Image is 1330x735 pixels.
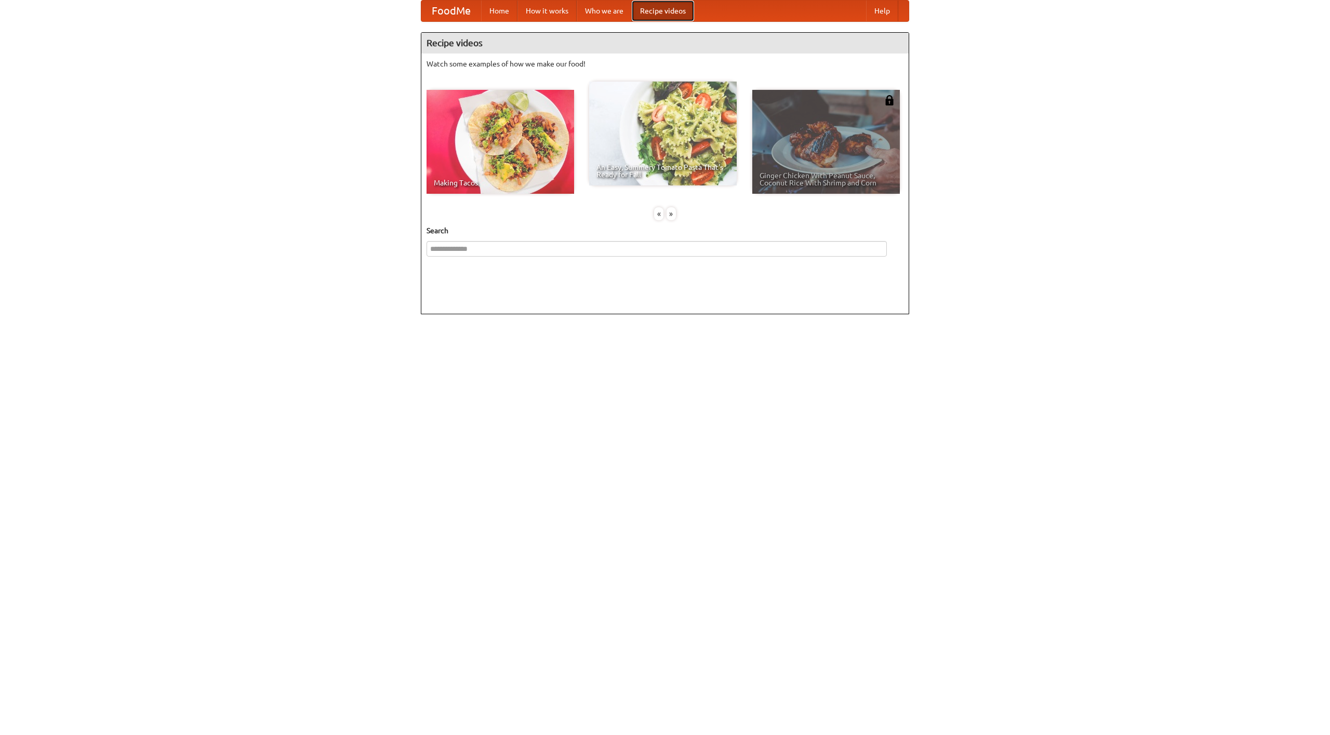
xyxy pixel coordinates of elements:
h5: Search [427,225,903,236]
span: An Easy, Summery Tomato Pasta That's Ready for Fall [596,164,729,178]
h4: Recipe videos [421,33,909,54]
a: Home [481,1,517,21]
span: Making Tacos [434,179,567,186]
p: Watch some examples of how we make our food! [427,59,903,69]
div: « [654,207,663,220]
a: An Easy, Summery Tomato Pasta That's Ready for Fall [589,82,737,185]
a: Who we are [577,1,632,21]
a: How it works [517,1,577,21]
a: Help [866,1,898,21]
a: FoodMe [421,1,481,21]
a: Making Tacos [427,90,574,194]
img: 483408.png [884,95,895,105]
a: Recipe videos [632,1,694,21]
div: » [667,207,676,220]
